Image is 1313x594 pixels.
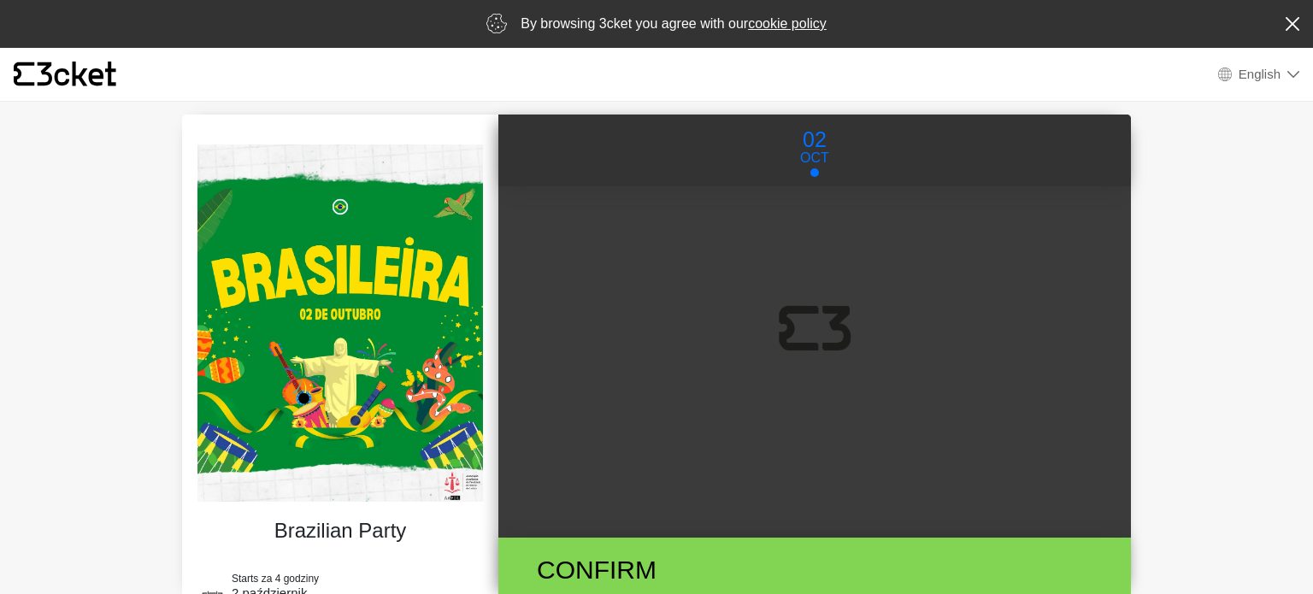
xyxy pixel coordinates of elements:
[197,144,483,502] img: 96531dda3d634d17aea5d9ed72761847.webp
[782,123,847,178] button: 02 Oct
[232,573,319,585] font: Starts za 4 godziny
[748,16,827,31] a: cookie policy
[274,519,407,542] font: Brazilian Party
[803,127,827,151] font: 02
[800,150,829,165] font: Oct
[521,16,748,31] font: By browsing 3cket you agree with our
[537,556,656,584] font: Confirm
[14,62,34,86] g: {' '}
